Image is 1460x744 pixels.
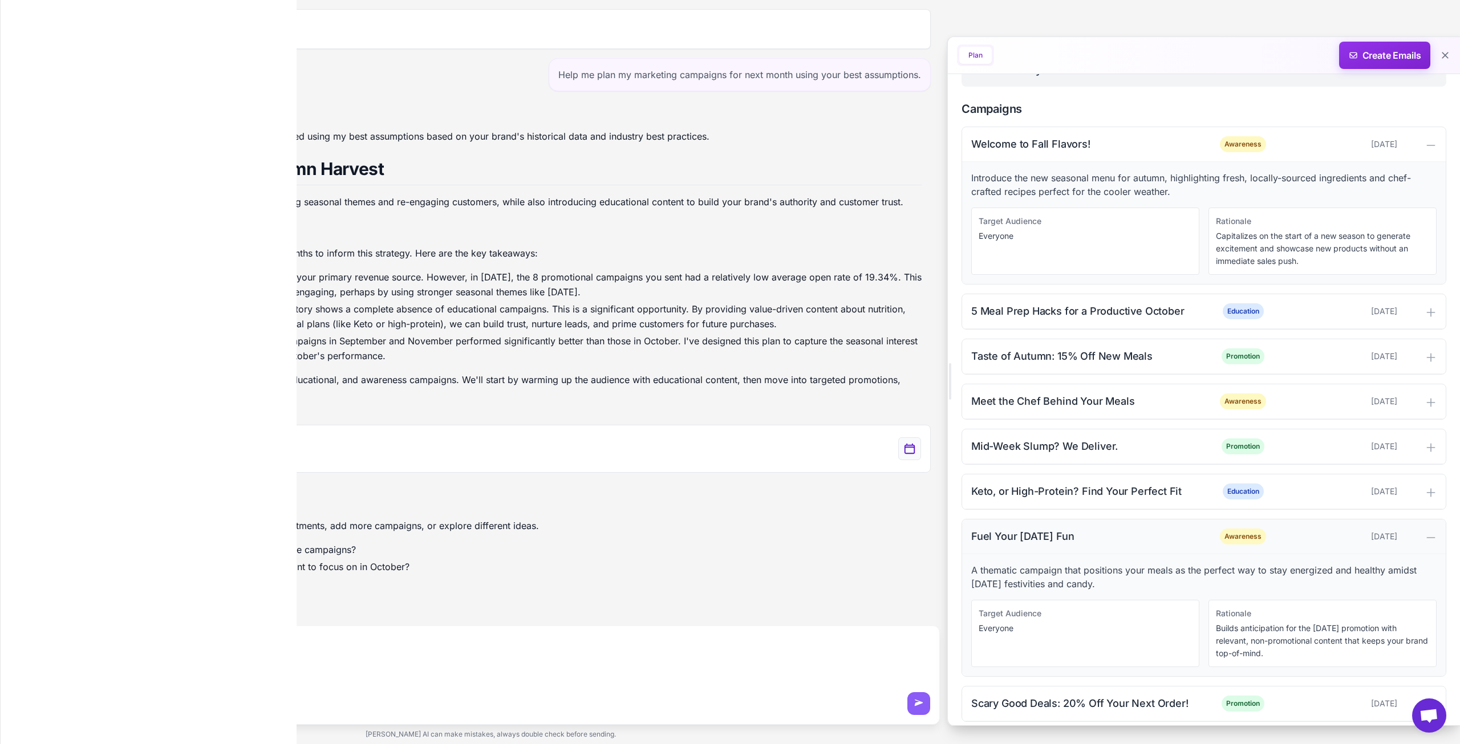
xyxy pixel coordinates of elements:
[1222,696,1264,712] span: Promotion
[971,136,1202,152] div: Welcome to Fall Flavors!
[1335,42,1435,69] span: Create Emails
[73,302,922,331] li: Your campaign history shows a complete absence of educational campaigns. This is a significant op...
[59,129,922,144] p: Here is a marketing plan for next month, [DATE], created using my best assumptions based on your ...
[1220,393,1266,409] span: Awareness
[64,559,539,574] li: Are there any specific products or promotions you want to focus on in October?
[59,221,922,239] h2: Campaign Analysis and Strategy
[971,438,1202,454] div: Mid-Week Slump? We Deliver.
[59,246,922,261] p: I analyzed 256 of your campaigns from the last 24 months to inform this strategy. Here are the ke...
[1220,528,1266,544] span: Awareness
[971,563,1437,591] p: A thematic campaign that positions your meals as the perfect way to stay energized and healthy am...
[59,194,922,209] p: My goal for this month is to drive revenue by leveraging seasonal themes and re-engaging customer...
[59,157,922,185] h1: [DATE] Marketing Plan: Autumn Harvest
[1284,395,1397,408] div: [DATE]
[971,696,1202,711] div: Scary Good Deals: 20% Off Your Next Order!
[1216,622,1429,660] p: Builds anticipation for the [DATE] promotion with relevant, non-promotional content that keeps yo...
[73,334,922,363] li: Last year, your promotional campaigns in September and November performed significantly better th...
[979,215,1192,227] div: Target Audience
[1220,136,1266,152] span: Awareness
[1284,350,1397,363] div: [DATE]
[971,483,1202,499] div: Keto, or High-Protein? Find Your Perfect Fit
[64,542,539,557] li: Would you like to add, remove, or change any of these campaigns?
[1222,438,1264,454] span: Promotion
[971,528,1202,544] div: Fuel Your [DATE] Fun
[59,372,922,402] p: This plan introduces a balanced mix of promotional, educational, and awareness campaigns. We'll s...
[971,348,1202,364] div: Taste of Autumn: 15% Off New Meals
[1284,440,1397,453] div: [DATE]
[971,171,1437,198] p: Introduce the new seasonal menu for autumn, highlighting fresh, locally-sourced ingredients and c...
[1223,483,1264,499] span: Education
[59,105,922,120] p: Of course. I can help with that.
[1216,215,1429,227] div: Rationale
[1284,530,1397,543] div: [DATE]
[73,270,922,299] li: Promotional campaigns are your primary revenue source. However, in [DATE], the 8 promotional camp...
[1216,230,1429,267] p: Capitalizes on the start of a new season to generate excitement and showcase new products without...
[979,230,1192,242] p: Everyone
[41,725,940,744] div: [PERSON_NAME] AI can make mistakes, always double check before sending.
[979,622,1192,635] p: Everyone
[1284,138,1397,151] div: [DATE]
[979,607,1192,620] div: Target Audience
[58,17,923,29] h2: Next Month Marketing Plan
[1339,42,1430,69] button: Create Emails
[50,425,931,473] button: View generated Plan
[959,47,992,64] button: Plan
[962,100,1446,117] h2: Campaigns
[1222,348,1264,364] span: Promotion
[971,303,1202,319] div: 5 Meal Prep Hacks for a Productive October
[64,576,539,591] li: When you're ready, we can build this plan.
[1284,305,1397,318] div: [DATE]
[1284,485,1397,498] div: [DATE]
[1284,697,1397,710] div: [DATE]
[971,393,1202,409] div: Meet the Chef Behind Your Meals
[1216,607,1429,620] div: Rationale
[549,58,931,91] div: Help me plan my marketing campaigns for next month using your best assumptions.
[1223,303,1264,319] span: Education
[1412,698,1446,733] div: Open chat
